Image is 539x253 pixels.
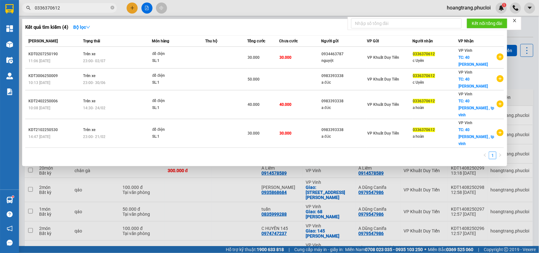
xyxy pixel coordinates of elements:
img: warehouse-icon [6,57,13,63]
span: 23:00 - 30/06 [83,81,105,85]
li: Previous Page [481,152,489,159]
span: Trên xe [83,52,95,56]
span: 23:00 - 02/07 [83,59,105,63]
div: 0983393338 [321,98,367,105]
button: left [481,152,489,159]
b: GỬI : VP Khuất Duy Tiến [8,46,102,56]
div: 0983393338 [321,127,367,133]
li: [PERSON_NAME], [PERSON_NAME] [59,15,264,23]
span: 50.000 [248,77,260,81]
div: nguyệt [321,57,367,64]
span: 40.000 [248,102,260,107]
button: Bộ lọcdown [68,22,95,32]
div: đồ điện [152,98,200,105]
span: [PERSON_NAME] [28,39,58,43]
span: Món hàng [152,39,169,43]
span: plus-circle [497,100,504,107]
img: dashboard-icon [6,25,13,32]
span: plus-circle [497,75,504,82]
img: logo-vxr [5,4,14,14]
span: plus-circle [497,53,504,60]
div: a hoàn [413,133,458,140]
span: Thu hộ [205,39,217,43]
span: 11:06 [DATE] [28,59,50,63]
span: 30.000 [279,55,291,60]
div: SL: 1 [152,105,200,111]
span: Chưa cước [279,39,298,43]
div: đồ điện [152,126,200,133]
div: 0934463787 [321,51,367,57]
span: 30.000 [279,131,291,136]
div: KDT0207250190 [28,51,81,57]
span: VP Khuất Duy Tiến [367,55,399,60]
span: VP Khuất Duy Tiến [367,102,399,107]
span: question-circle [7,211,13,217]
img: warehouse-icon [6,41,13,48]
span: Trên xe [83,74,95,78]
span: message [7,240,13,246]
img: solution-icon [6,88,13,95]
input: Nhập số tổng đài [351,18,462,28]
div: a đức [321,105,367,111]
div: a đức [321,133,367,140]
span: 0336370612 [413,128,435,132]
li: 1 [489,152,496,159]
span: 0336370612 [413,52,435,56]
span: 14:30 - 24/02 [83,106,105,110]
span: VP Khuất Duy Tiến [367,77,399,81]
span: close [512,18,517,23]
span: TC: 40 [PERSON_NAME] , tp vinh [459,128,494,146]
span: TC: 40 [PERSON_NAME] , tp vinh [459,99,494,117]
h3: Kết quả tìm kiếm ( 4 ) [25,24,68,31]
div: KDT2102250530 [28,127,81,133]
li: Hotline: 02386655777, 02462925925, 0944789456 [59,23,264,31]
span: 0336370612 [413,74,435,78]
div: c Uyên [413,57,458,64]
span: plus-circle [497,129,504,136]
div: đồ điện [152,51,200,57]
span: left [483,153,487,157]
img: logo.jpg [8,8,39,39]
div: SL: 1 [152,79,200,86]
span: VP Gửi [367,39,379,43]
div: đồ điện [152,72,200,79]
span: TC: 40 [PERSON_NAME] [459,77,488,88]
span: right [498,153,502,157]
div: a hoàn [413,105,458,111]
div: SL: 1 [152,57,200,64]
span: 40.000 [279,102,291,107]
span: 14:47 [DATE] [28,135,50,139]
button: right [496,152,504,159]
span: close-circle [111,6,114,9]
a: 1 [489,152,496,159]
span: Người gửi [321,39,338,43]
span: Trên xe [83,99,95,103]
input: Tìm tên, số ĐT hoặc mã đơn [35,4,109,11]
div: 0983393338 [321,73,367,79]
span: VP Vinh [459,70,473,75]
span: Người nhận [413,39,433,43]
span: VP Nhận [458,39,474,43]
img: warehouse-icon [6,197,13,203]
span: VP Khuất Duy Tiến [367,131,399,136]
span: TC: 40 [PERSON_NAME] [459,55,488,67]
img: warehouse-icon [6,73,13,79]
button: Kết nối tổng đài [467,18,507,28]
span: VP Vinh [459,92,473,96]
strong: Bộ lọc [73,25,90,30]
div: KDT2402250006 [28,98,81,105]
sup: 1 [12,196,14,198]
span: 30.000 [248,55,260,60]
span: VP Vinh [459,48,473,53]
span: 23:00 - 21/02 [83,135,105,139]
span: 0336370612 [413,99,435,103]
span: Trạng thái [83,39,100,43]
span: Tổng cước [248,39,266,43]
span: search [26,6,31,10]
span: down [86,25,90,29]
span: notification [7,226,13,232]
span: Trên xe [83,128,95,132]
div: KDT3006250009 [28,73,81,79]
span: 10:08 [DATE] [28,106,50,110]
span: VP Vinh [459,121,473,125]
